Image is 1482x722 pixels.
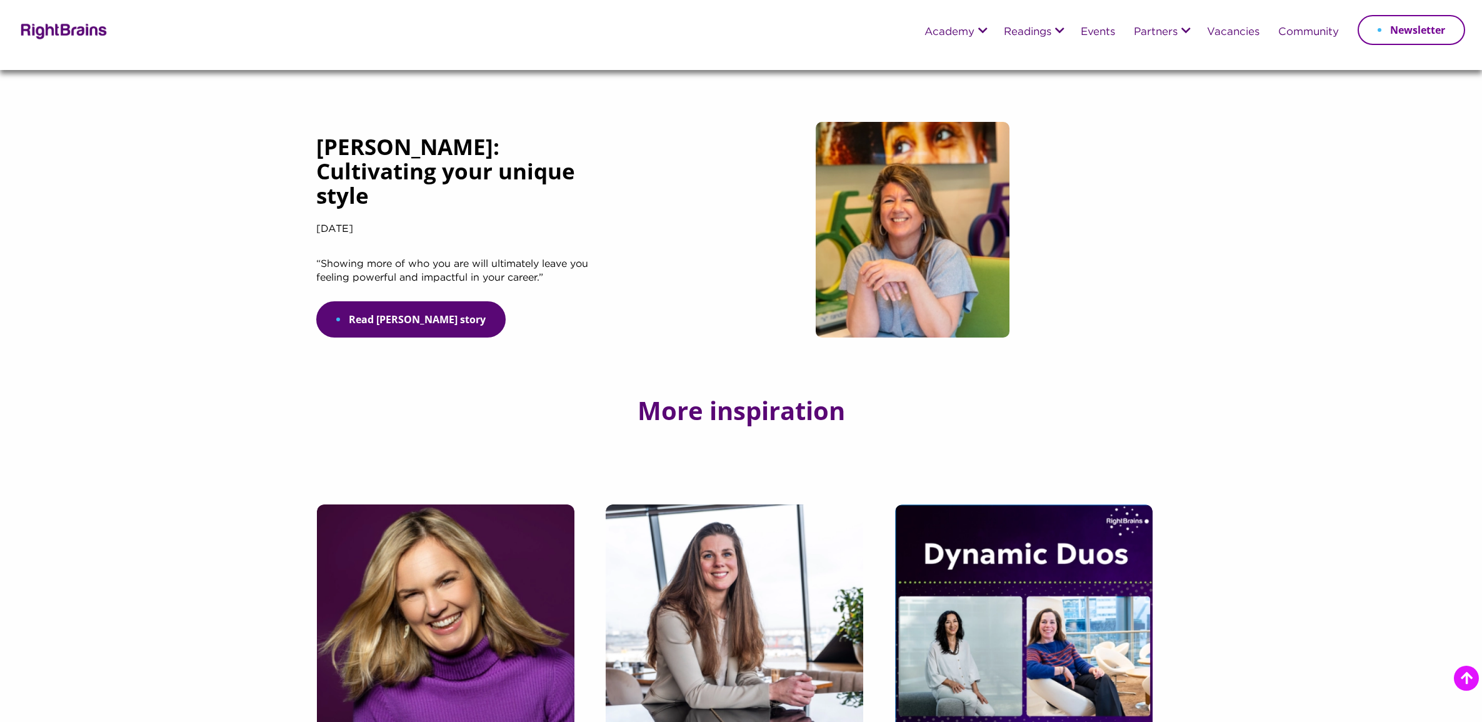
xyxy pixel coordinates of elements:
[316,134,609,220] h5: [PERSON_NAME]: Cultivating your unique style
[316,224,353,234] span: [DATE]
[1081,27,1115,38] a: Events
[1358,15,1465,45] a: Newsletter
[638,397,845,425] h3: More inspiration
[1134,27,1178,38] a: Partners
[1004,27,1051,38] a: Readings
[924,27,974,38] a: Academy
[17,21,108,39] img: Rightbrains
[316,301,506,338] a: Read [PERSON_NAME] story
[1278,27,1339,38] a: Community
[1207,27,1259,38] a: Vacancies
[316,258,609,301] p: “Showing more of who you are will ultimately leave you feeling powerful and impactful in your car...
